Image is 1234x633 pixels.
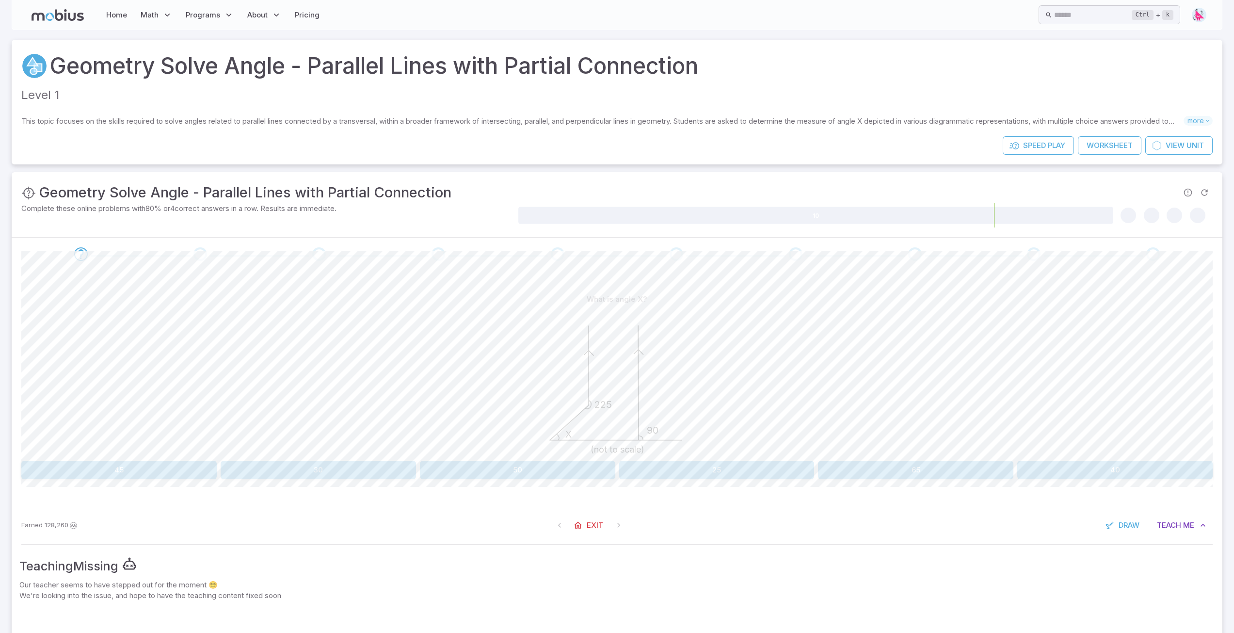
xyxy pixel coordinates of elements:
[193,247,207,261] div: Go to the next question
[432,247,445,261] div: Go to the next question
[1119,520,1139,531] span: Draw
[1003,136,1074,155] a: SpeedPlay
[1157,520,1181,531] span: Teach
[221,461,416,479] button: 30
[1146,247,1160,261] div: Go to the next question
[1145,136,1213,155] a: ViewUnit
[103,4,130,26] a: Home
[1166,140,1185,151] span: View
[1078,136,1141,155] a: Worksheet
[1180,184,1196,201] span: Report an issue with the question
[21,520,43,530] span: Earned
[39,182,451,203] h3: Geometry Solve Angle - Parallel Lines with Partial Connection
[1132,10,1154,20] kbd: Ctrl
[1192,8,1206,22] img: right-triangle.svg
[45,520,68,530] span: 128,260
[49,49,698,82] a: Geometry Solve Angle - Parallel Lines with Partial Connection
[312,247,326,261] div: Go to the next question
[1162,10,1173,20] kbd: k
[1186,140,1204,151] span: Unit
[19,556,118,576] div: Teaching Missing
[551,247,564,261] div: Go to the next question
[21,86,1213,104] p: Level 1
[1196,184,1213,201] span: Refresh Question
[818,461,1013,479] button: 65
[610,517,627,534] span: On Latest Question
[619,461,815,479] button: 25
[21,461,217,479] button: 45
[1027,247,1041,261] div: Go to the next question
[670,247,683,261] div: Go to the next question
[551,517,568,534] span: On First Question
[21,520,79,530] p: Earn Mobius dollars to buy game boosters
[1183,520,1194,531] span: Me
[186,10,220,20] span: Programs
[1023,140,1046,151] span: Speed
[21,203,516,214] p: Complete these online problems with 80 % or 4 correct answers in a row. Results are immediate.
[74,247,88,261] div: Go to the next question
[594,399,612,410] text: 225
[590,444,644,454] text: (not to scale)
[1150,516,1213,535] button: TeachMe
[141,10,159,20] span: Math
[789,247,802,261] div: Go to the next question
[587,294,647,305] p: What is angle X?
[568,516,610,535] a: Exit
[292,4,322,26] a: Pricing
[647,424,658,436] text: 90
[908,247,922,261] div: Go to the next question
[565,428,572,440] text: X
[21,53,48,79] a: Geometry 2D
[1048,140,1065,151] span: Play
[1017,461,1213,479] button: 40
[1132,9,1173,21] div: +
[420,461,615,479] button: 50
[19,590,1215,601] p: We're looking into the issue, and hope to have the teaching content fixed soon
[21,116,1184,127] p: This topic focuses on the skills required to solve angles related to parallel lines connected by ...
[1100,516,1146,535] button: Draw
[247,10,268,20] span: About
[587,520,603,531] span: Exit
[19,580,1215,590] p: Our teacher seems to have stepped out for the moment 😵‍💫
